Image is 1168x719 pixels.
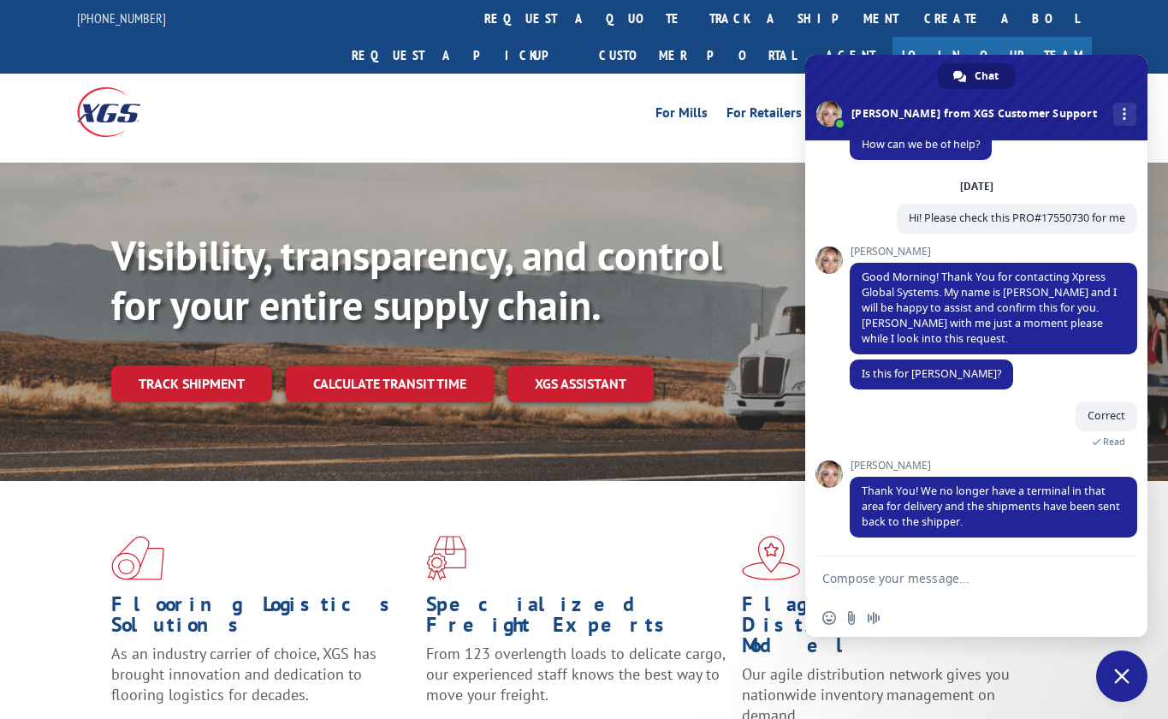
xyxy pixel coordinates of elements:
[862,366,1001,381] span: Is this for [PERSON_NAME]?
[822,556,1096,599] textarea: Compose your message...
[726,106,802,125] a: For Retailers
[111,536,164,580] img: xgs-icon-total-supply-chain-intelligence-red
[111,594,413,644] h1: Flooring Logistics Solutions
[975,63,999,89] span: Chat
[892,37,1092,74] a: Join Our Team
[1088,408,1125,423] span: Correct
[111,644,376,704] span: As an industry carrier of choice, XGS has brought innovation and dedication to flooring logistics...
[909,211,1125,225] span: Hi! Please check this PRO#17550730 for me
[867,611,880,625] span: Audio message
[809,37,892,74] a: Agent
[845,611,858,625] span: Send a file
[77,9,166,27] a: [PHONE_NUMBER]
[850,460,1137,472] span: [PERSON_NAME]
[862,484,1120,529] span: Thank You! We no longer have a terminal in that area for delivery and the shipments have been sen...
[742,594,1044,664] h1: Flagship Distribution Model
[822,611,836,625] span: Insert an emoji
[286,365,494,402] a: Calculate transit time
[960,181,993,192] div: [DATE]
[426,594,728,644] h1: Specialized Freight Experts
[339,37,586,74] a: Request a pickup
[426,536,466,580] img: xgs-icon-focused-on-flooring-red
[111,365,272,401] a: Track shipment
[742,536,801,580] img: xgs-icon-flagship-distribution-model-red
[1103,436,1125,448] span: Read
[507,365,654,402] a: XGS ASSISTANT
[938,63,1016,89] a: Chat
[850,246,1137,258] span: [PERSON_NAME]
[586,37,809,74] a: Customer Portal
[862,270,1117,346] span: Good Morning! Thank You for contacting Xpress Global Systems. My name is [PERSON_NAME] and I will...
[111,229,722,331] b: Visibility, transparency, and control for your entire supply chain.
[655,106,708,125] a: For Mills
[1096,651,1147,702] a: Close chat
